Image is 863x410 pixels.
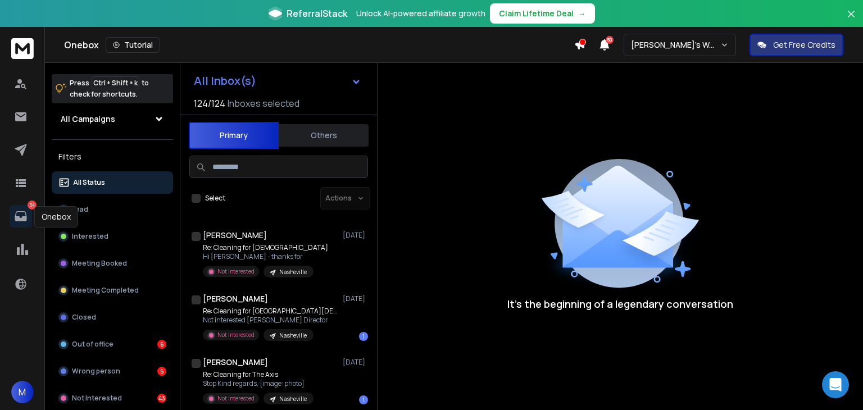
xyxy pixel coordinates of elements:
p: Not interested [PERSON_NAME] Director [203,316,338,325]
span: ReferralStack [287,7,347,20]
h1: [PERSON_NAME] [203,357,268,368]
button: Claim Lifetime Deal→ [490,3,595,24]
p: Wrong person [72,367,120,376]
p: [DATE] [343,358,368,367]
button: M [11,381,34,403]
button: Closed [52,306,173,329]
p: Hi [PERSON_NAME] - thanks for [203,252,328,261]
p: Re: Cleaning for [DEMOGRAPHIC_DATA] [203,243,328,252]
p: [DATE] [343,231,368,240]
button: Meeting Booked [52,252,173,275]
button: Meeting Completed [52,279,173,302]
p: All Status [73,178,105,187]
p: Not Interested [72,394,122,403]
button: All Campaigns [52,108,173,130]
p: Stop Kind regards, [image: photo] [203,379,314,388]
button: All Inbox(s) [185,70,370,92]
h3: Filters [52,149,173,165]
span: 50 [606,36,614,44]
a: 54 [10,205,32,227]
div: Onebox [64,37,574,53]
div: 43 [157,394,166,403]
p: Unlock AI-powered affiliate growth [356,8,485,19]
p: Lead [72,205,88,214]
div: 1 [359,332,368,341]
span: 124 / 124 [194,97,225,110]
p: Not Interested [217,267,255,276]
button: Wrong person5 [52,360,173,382]
p: Nasheville [279,268,307,276]
label: Select [205,194,225,203]
p: [PERSON_NAME]'s Workspace [631,39,720,51]
button: Out of office6 [52,333,173,356]
p: Not Interested [217,331,255,339]
span: Ctrl + Shift + k [92,76,139,89]
p: Meeting Completed [72,286,139,295]
p: [DATE] [343,294,368,303]
h1: [PERSON_NAME] [203,230,267,241]
button: Interested [52,225,173,248]
p: 54 [28,201,37,209]
button: Lead [52,198,173,221]
p: Out of office [72,340,113,349]
button: Tutorial [106,37,160,53]
span: → [578,8,586,19]
p: Nasheville [279,331,307,340]
button: Not Interested43 [52,387,173,409]
button: Get Free Credits [750,34,843,56]
p: Get Free Credits [773,39,835,51]
div: Open Intercom Messenger [822,371,849,398]
h3: Inboxes selected [228,97,299,110]
h1: [PERSON_NAME] [203,293,268,304]
h1: All Inbox(s) [194,75,256,86]
p: Nasheville [279,395,307,403]
div: 1 [359,395,368,404]
p: Closed [72,313,96,322]
div: 6 [157,340,166,349]
button: All Status [52,171,173,194]
button: Close banner [844,7,859,34]
p: Meeting Booked [72,259,127,268]
p: Press to check for shortcuts. [70,78,149,100]
p: Re: Cleaning for The Axis [203,370,314,379]
div: Onebox [34,206,78,227]
button: Primary [189,122,279,149]
div: 5 [157,367,166,376]
p: It’s the beginning of a legendary conversation [507,296,733,312]
p: Not Interested [217,394,255,403]
button: Others [279,123,369,148]
p: Interested [72,232,108,241]
p: Re: Cleaning for [GEOGRAPHIC_DATA][DEMOGRAPHIC_DATA] [203,307,338,316]
h1: All Campaigns [61,113,115,125]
